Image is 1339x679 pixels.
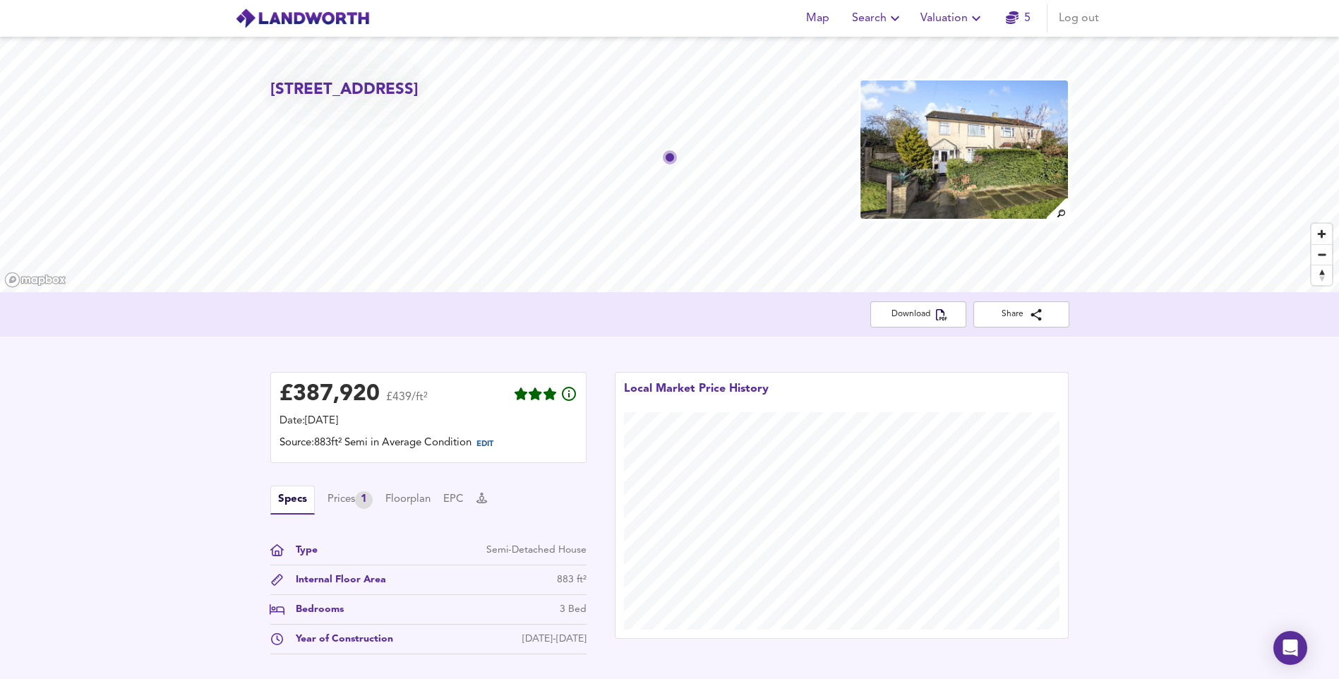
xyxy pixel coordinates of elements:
button: Prices1 [328,491,373,509]
span: Map [801,8,835,28]
span: Log out [1059,8,1099,28]
button: Valuation [915,4,990,32]
span: Share [985,307,1058,322]
span: Zoom out [1311,245,1332,265]
div: Source: 883ft² Semi in Average Condition [280,435,577,454]
div: Year of Construction [284,632,393,647]
span: Download [882,307,955,322]
button: Search [846,4,909,32]
div: Prices [328,491,373,509]
div: Open Intercom Messenger [1273,631,1307,665]
h2: [STREET_ADDRESS] [270,79,419,101]
button: Zoom in [1311,224,1332,244]
img: search [1045,196,1069,221]
a: 5 [1006,8,1031,28]
div: Type [284,543,318,558]
span: EDIT [476,440,493,448]
button: Download [870,301,966,328]
button: Zoom out [1311,244,1332,265]
div: 883 ft² [557,572,587,587]
button: Map [795,4,841,32]
div: Semi-Detached House [486,543,587,558]
a: Mapbox homepage [4,272,66,288]
button: 5 [996,4,1041,32]
img: property [859,79,1069,220]
div: £ 387,920 [280,384,380,405]
div: Internal Floor Area [284,572,386,587]
div: Bedrooms [284,602,344,617]
button: Log out [1053,4,1105,32]
div: Date: [DATE] [280,414,577,429]
span: £439/ft² [386,392,428,412]
span: Search [852,8,903,28]
img: logo [235,8,370,29]
span: Valuation [920,8,985,28]
div: 3 Bed [560,602,587,617]
button: Floorplan [385,492,431,507]
button: Reset bearing to north [1311,265,1332,285]
div: 1 [355,491,373,509]
button: Share [973,301,1069,328]
button: Specs [270,486,315,515]
div: Local Market Price History [624,381,769,412]
div: [DATE]-[DATE] [522,632,587,647]
button: EPC [443,492,464,507]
